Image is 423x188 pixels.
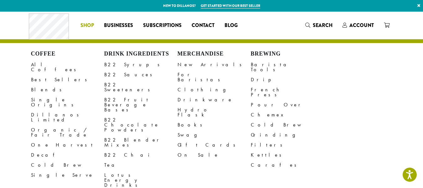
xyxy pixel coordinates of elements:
a: French Press [251,85,324,100]
h4: Merchandise [178,51,251,57]
h4: Brewing [251,51,324,57]
a: Single Origins [31,95,104,110]
a: Organic / Fair Trade [31,125,104,140]
a: Swag [178,130,251,140]
span: Subscriptions [143,22,182,30]
a: Shop [75,20,99,30]
a: B22 Sauces [104,70,178,80]
a: Barista Tools [251,60,324,75]
a: For Baristas [178,70,251,85]
a: Carafes [251,160,324,170]
span: Blog [224,22,238,30]
a: Pour Over [251,100,324,110]
a: Dillanos Limited [31,110,104,125]
a: B22 Chocolate Powders [104,115,178,135]
a: Best Sellers [31,75,104,85]
span: Contact [192,22,214,30]
a: Gift Cards [178,140,251,150]
a: Cold Brew [31,160,104,170]
a: Drip [251,75,324,85]
a: B22 Sweeteners [104,80,178,95]
a: Books [178,120,251,130]
a: B22 Chai [104,150,178,160]
a: B22 Fruit Beverage Bases [104,95,178,115]
a: All Coffees [31,60,104,75]
a: Single Serve [31,170,104,180]
a: Drinkware [178,95,251,105]
span: Search [313,22,333,29]
a: Hydro Flask [178,105,251,120]
a: Cold Brew [251,120,324,130]
a: Kettles [251,150,324,160]
span: Shop [80,22,94,30]
a: Grinding [251,130,324,140]
a: Decaf [31,150,104,160]
a: Filters [251,140,324,150]
a: Clothing [178,85,251,95]
a: Tea [104,160,178,170]
a: On Sale [178,150,251,160]
a: Get started with our best seller [201,3,260,8]
a: Search [300,20,338,30]
span: Businesses [104,22,133,30]
a: Blends [31,85,104,95]
a: B22 Blender Mixes [104,135,178,150]
a: New Arrivals [178,60,251,70]
span: Account [349,22,374,29]
a: Chemex [251,110,324,120]
h4: Drink Ingredients [104,51,178,57]
a: B22 Syrups [104,60,178,70]
a: One Harvest [31,140,104,150]
h4: Coffee [31,51,104,57]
